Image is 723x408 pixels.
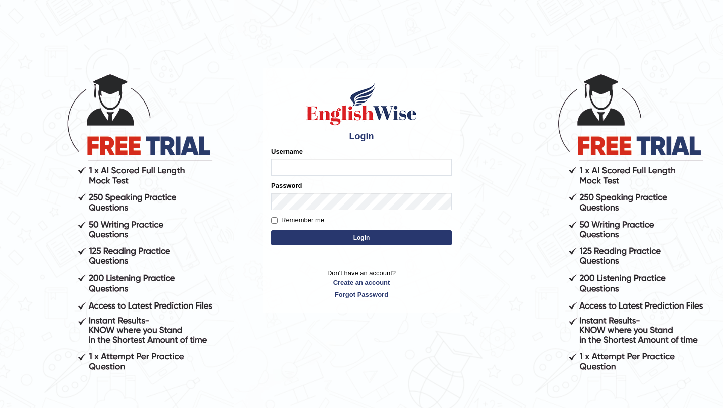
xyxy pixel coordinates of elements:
input: Remember me [271,217,278,224]
p: Don't have an account? [271,268,452,299]
button: Login [271,230,452,245]
img: Logo of English Wise sign in for intelligent practice with AI [304,81,419,127]
a: Create an account [271,278,452,287]
label: Remember me [271,215,324,225]
label: Password [271,181,302,190]
label: Username [271,147,303,156]
h4: Login [271,132,452,142]
a: Forgot Password [271,290,452,299]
